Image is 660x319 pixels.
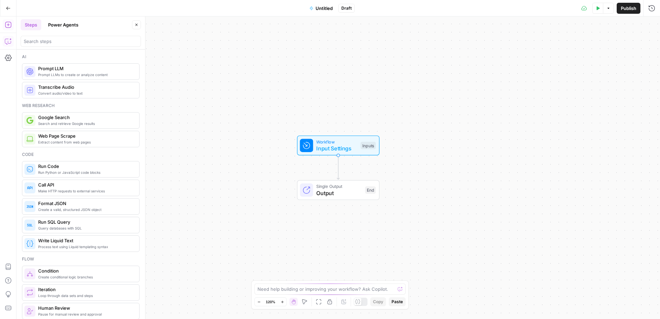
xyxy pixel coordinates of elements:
div: Flow [22,256,140,262]
span: Single Output [316,183,362,190]
div: Ai [22,54,140,60]
span: 120% [266,299,275,305]
button: Paste [389,297,406,306]
span: Transcribe Audio [38,84,134,91]
button: Untitled [305,3,337,14]
div: Inputs [361,142,376,149]
span: Search and retrieve Google results [38,121,134,126]
input: Search steps [24,38,138,45]
span: Draft [341,5,352,11]
span: Iteration [38,286,134,293]
div: WorkflowInput SettingsInputs [274,136,402,156]
button: Copy [370,297,386,306]
button: Publish [617,3,640,14]
button: Steps [21,19,41,30]
span: Create conditional logic branches [38,274,134,280]
span: Query databases with SQL [38,225,134,231]
span: Make HTTP requests to external services [38,188,134,194]
span: Condition [38,267,134,274]
span: Pause for manual review and approval [38,311,134,317]
button: Power Agents [44,19,82,30]
span: Loop through data sets and steps [38,293,134,298]
span: Format JSON [38,200,134,207]
span: Copy [373,299,383,305]
span: Prompt LLMs to create or analyze content [38,72,134,77]
div: Web research [22,103,140,109]
span: Process text using Liquid templating syntax [38,244,134,249]
span: Run Python or JavaScript code blocks [38,170,134,175]
span: Workflow [316,138,357,145]
span: Paste [392,299,403,305]
span: Input Settings [316,144,357,152]
span: Untitled [316,5,333,12]
span: Create a valid, structured JSON object [38,207,134,212]
div: Single OutputOutputEnd [274,180,402,200]
span: Google Search [38,114,134,121]
span: Write Liquid Text [38,237,134,244]
span: Run Code [38,163,134,170]
span: Publish [621,5,636,12]
span: Run SQL Query [38,219,134,225]
span: Extract content from web pages [38,139,134,145]
span: Convert audio/video to text [38,91,134,96]
span: Human Review [38,305,134,311]
div: Code [22,151,140,158]
g: Edge from start to end [337,156,339,180]
span: Prompt LLM [38,65,134,72]
span: Call API [38,181,134,188]
span: Output [316,189,362,197]
div: End [365,187,376,194]
span: Web Page Scrape [38,132,134,139]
